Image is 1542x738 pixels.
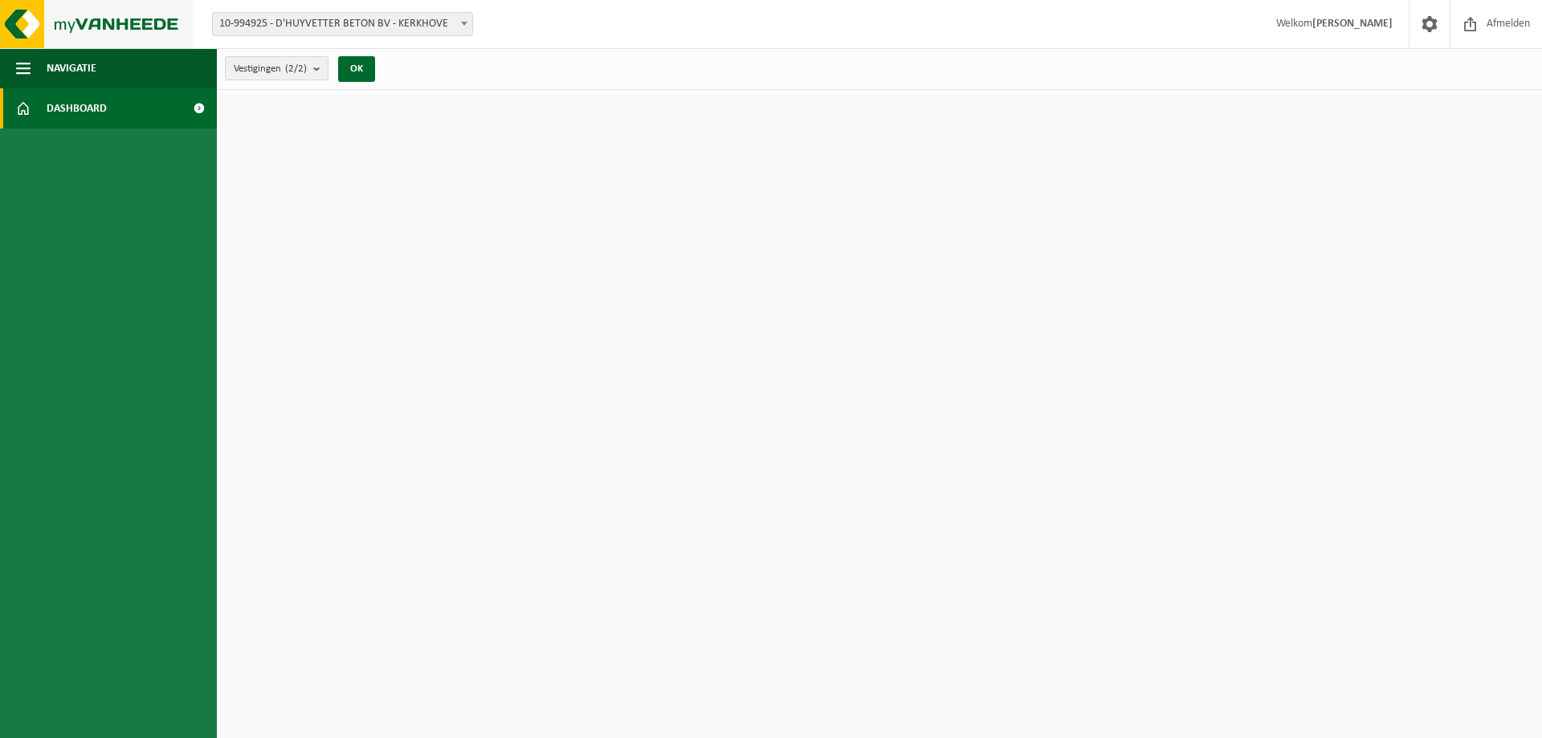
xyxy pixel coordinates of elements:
count: (2/2) [285,63,307,74]
span: 10-994925 - D'HUYVETTER BETON BV - KERKHOVE [213,13,472,35]
button: OK [338,56,375,82]
span: 10-994925 - D'HUYVETTER BETON BV - KERKHOVE [212,12,473,36]
span: Dashboard [47,88,107,128]
strong: [PERSON_NAME] [1312,18,1393,30]
span: Vestigingen [234,57,307,81]
span: Navigatie [47,48,96,88]
button: Vestigingen(2/2) [225,56,328,80]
